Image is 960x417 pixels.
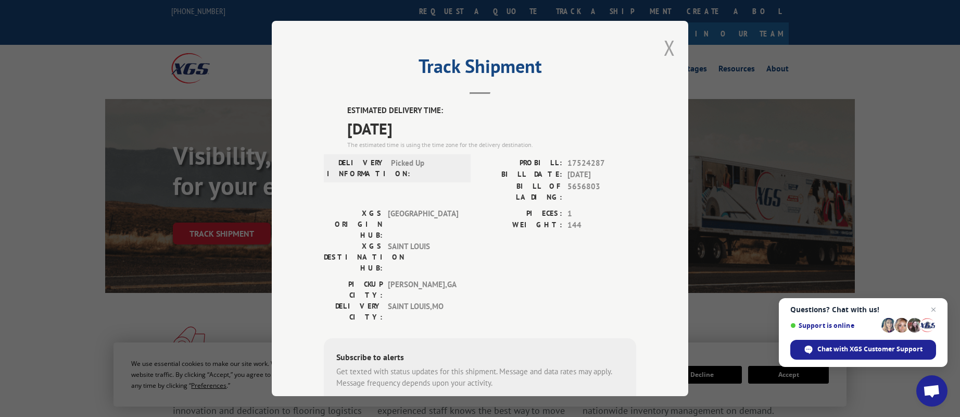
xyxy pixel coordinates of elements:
label: ESTIMATED DELIVERY TIME: [347,105,636,117]
label: DELIVERY INFORMATION: [327,157,386,179]
label: PIECES: [480,208,562,220]
label: XGS ORIGIN HUB: [324,208,383,241]
label: WEIGHT: [480,219,562,231]
label: PICKUP CITY: [324,279,383,301]
h2: Track Shipment [324,59,636,79]
span: Questions? Chat with us! [790,305,936,314]
label: BILL DATE: [480,169,562,181]
div: Chat with XGS Customer Support [790,340,936,360]
div: Open chat [916,375,948,407]
div: The estimated time is using the time zone for the delivery destination. [347,140,636,150]
div: Get texted with status updates for this shipment. Message and data rates may apply. Message frequ... [336,366,624,389]
span: Picked Up [391,157,461,179]
span: [GEOGRAPHIC_DATA] [388,208,458,241]
label: DELIVERY CITY: [324,301,383,323]
div: Subscribe to alerts [336,351,624,366]
label: XGS DESTINATION HUB: [324,241,383,274]
span: SAINT LOUIS , MO [388,301,458,323]
span: [DATE] [567,169,636,181]
span: 5656803 [567,181,636,203]
label: PROBILL: [480,157,562,169]
span: SAINT LOUIS [388,241,458,274]
span: 1 [567,208,636,220]
span: Support is online [790,322,878,329]
span: 144 [567,219,636,231]
span: Close chat [927,303,940,316]
span: [DATE] [347,117,636,140]
label: BILL OF LADING: [480,181,562,203]
span: 17524287 [567,157,636,169]
button: Close modal [664,34,675,62]
span: Chat with XGS Customer Support [817,345,923,354]
span: [PERSON_NAME] , GA [388,279,458,301]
